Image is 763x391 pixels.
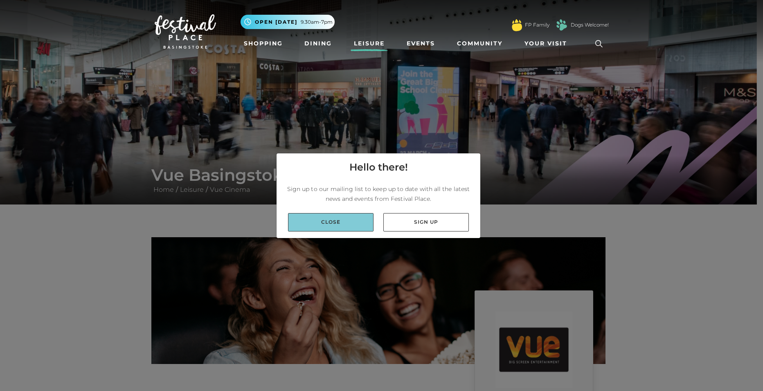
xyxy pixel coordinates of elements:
a: Your Visit [521,36,574,51]
img: Festival Place Logo [155,14,216,49]
a: FP Family [525,21,549,29]
a: Dining [301,36,335,51]
a: Close [288,213,374,231]
a: Events [403,36,438,51]
a: Leisure [351,36,388,51]
a: Sign up [383,213,469,231]
a: Community [454,36,506,51]
a: Dogs Welcome! [571,21,609,29]
h4: Hello there! [349,160,408,175]
button: Open [DATE] 9.30am-7pm [241,15,335,29]
a: Shopping [241,36,286,51]
span: Your Visit [524,39,567,48]
span: Open [DATE] [255,18,297,26]
p: Sign up to our mailing list to keep up to date with all the latest news and events from Festival ... [283,184,474,204]
span: 9.30am-7pm [301,18,333,26]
